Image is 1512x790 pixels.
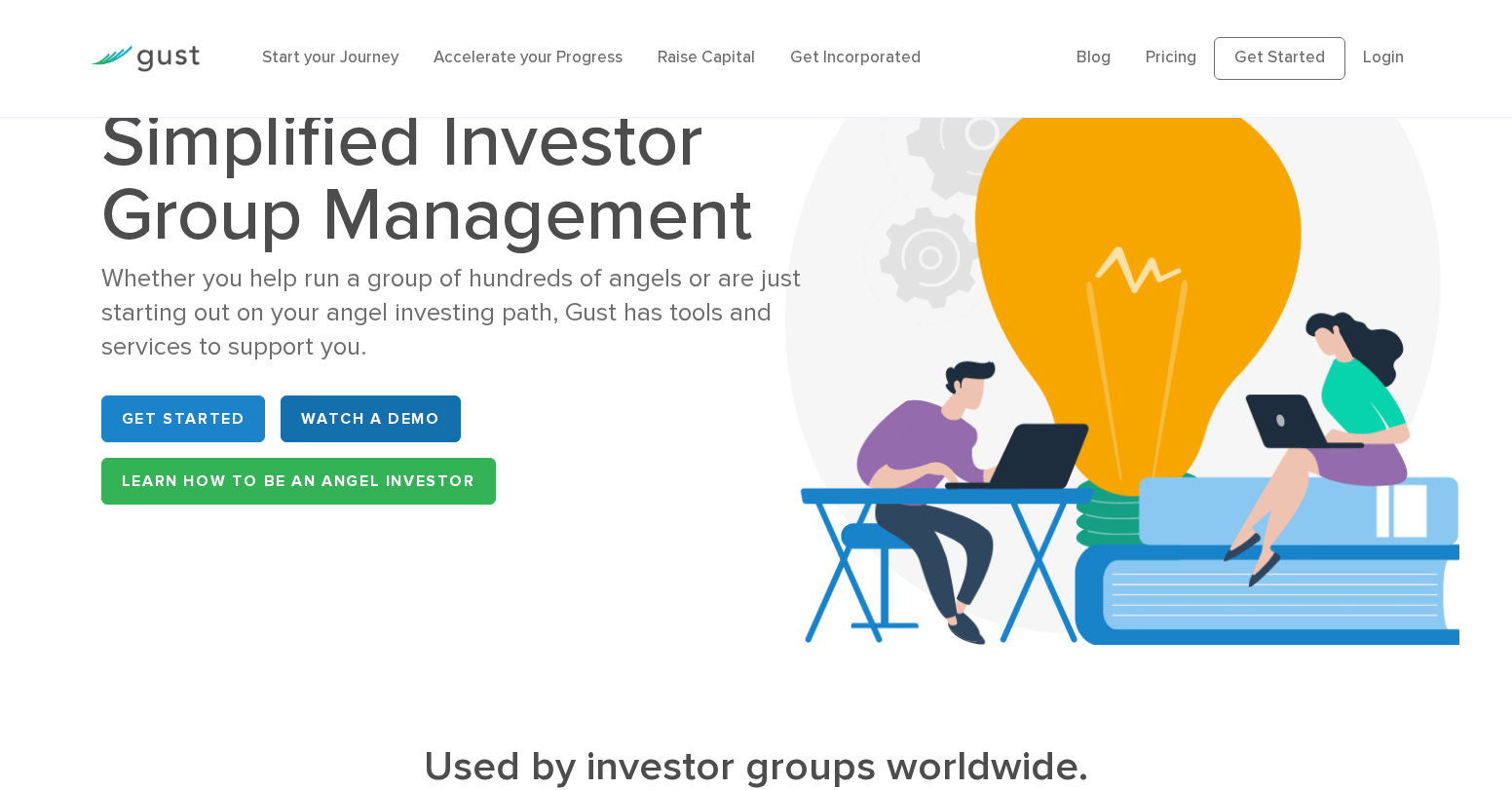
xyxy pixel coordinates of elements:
[1214,37,1345,80] a: Get Started
[101,395,266,442] a: Get Started
[262,48,398,67] a: Start your Journey
[281,395,460,442] a: WATCH A DEMO
[434,48,623,67] a: Accelerate your Progress
[658,48,755,67] a: Raise Capital
[101,458,496,505] a: Learn How to be an Angel Investor
[91,46,200,72] img: Gust Logo
[101,104,853,252] h1: Simplified Investor Group Management
[1077,48,1111,67] a: Blog
[1146,48,1196,67] a: Pricing
[1363,48,1404,67] a: Login
[790,48,921,67] a: Get Incorporated
[101,262,853,363] div: Whether you help run a group of hundreds of angels or are just starting out on your angel investi...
